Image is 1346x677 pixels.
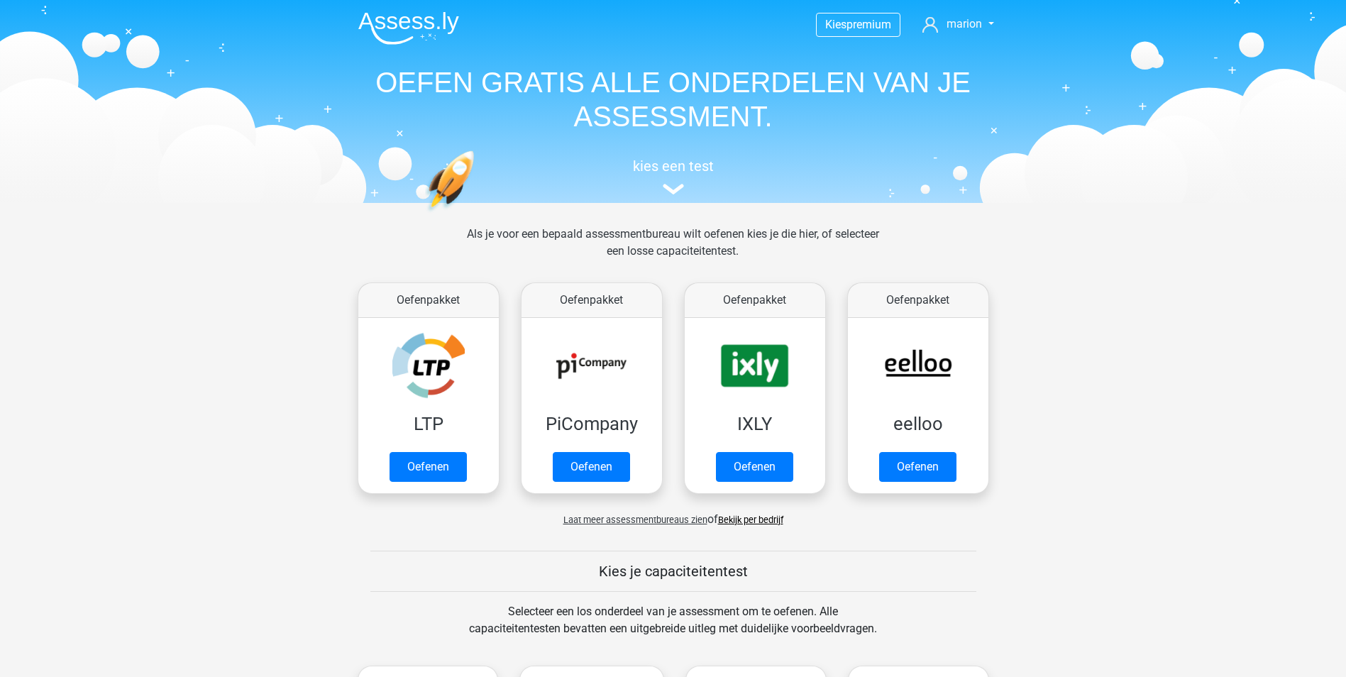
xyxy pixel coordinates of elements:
[456,603,890,654] div: Selecteer een los onderdeel van je assessment om te oefenen. Alle capaciteitentesten bevatten een...
[390,452,467,482] a: Oefenen
[553,452,630,482] a: Oefenen
[347,500,1000,528] div: of
[456,226,890,277] div: Als je voor een bepaald assessmentbureau wilt oefenen kies je die hier, of selecteer een losse ca...
[370,563,976,580] h5: Kies je capaciteitentest
[718,514,783,525] a: Bekijk per bedrijf
[817,15,900,34] a: Kiespremium
[347,65,1000,133] h1: OEFEN GRATIS ALLE ONDERDELEN VAN JE ASSESSMENT.
[917,16,999,33] a: marion
[879,452,956,482] a: Oefenen
[846,18,891,31] span: premium
[358,11,459,45] img: Assessly
[947,17,982,31] span: marion
[425,150,529,279] img: oefenen
[563,514,707,525] span: Laat meer assessmentbureaus zien
[825,18,846,31] span: Kies
[347,158,1000,175] h5: kies een test
[347,158,1000,195] a: kies een test
[716,452,793,482] a: Oefenen
[663,184,684,194] img: assessment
